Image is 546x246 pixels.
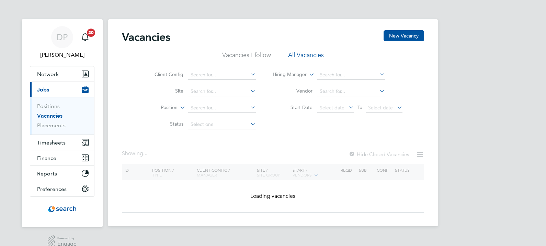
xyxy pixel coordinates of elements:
[188,120,256,129] input: Select one
[138,104,178,111] label: Position
[188,87,256,96] input: Search for...
[122,150,149,157] div: Showing
[368,105,393,111] span: Select date
[37,155,56,161] span: Finance
[57,33,68,42] span: DP
[37,186,67,192] span: Preferences
[30,135,94,150] button: Timesheets
[48,204,77,215] img: searchconsultancy-logo-retina.png
[317,70,385,80] input: Search for...
[57,235,77,241] span: Powered by
[320,105,344,111] span: Select date
[317,87,385,96] input: Search for...
[122,30,170,44] h2: Vacancies
[37,170,57,177] span: Reports
[30,26,94,59] a: DP[PERSON_NAME]
[273,88,312,94] label: Vendor
[222,51,271,63] li: Vacancies I follow
[30,97,94,135] div: Jobs
[273,104,312,110] label: Start Date
[37,71,59,77] span: Network
[37,86,49,93] span: Jobs
[30,166,94,181] button: Reports
[355,103,364,112] span: To
[30,66,94,82] button: Network
[37,139,66,146] span: Timesheets
[144,71,183,77] label: Client Config
[22,19,103,227] nav: Main navigation
[188,103,256,113] input: Search for...
[30,181,94,196] button: Preferences
[30,51,94,59] span: Dan Proudfoot
[30,82,94,97] button: Jobs
[30,204,94,215] a: Go to home page
[288,51,324,63] li: All Vacancies
[87,29,95,37] span: 20
[37,113,62,119] a: Vacancies
[143,150,147,157] span: ...
[144,88,183,94] label: Site
[349,151,409,158] label: Hide Closed Vacancies
[267,71,307,78] label: Hiring Manager
[188,70,256,80] input: Search for...
[37,122,66,129] a: Placements
[78,26,92,48] a: 20
[384,30,424,41] button: New Vacancy
[30,150,94,165] button: Finance
[37,103,60,109] a: Positions
[144,121,183,127] label: Status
